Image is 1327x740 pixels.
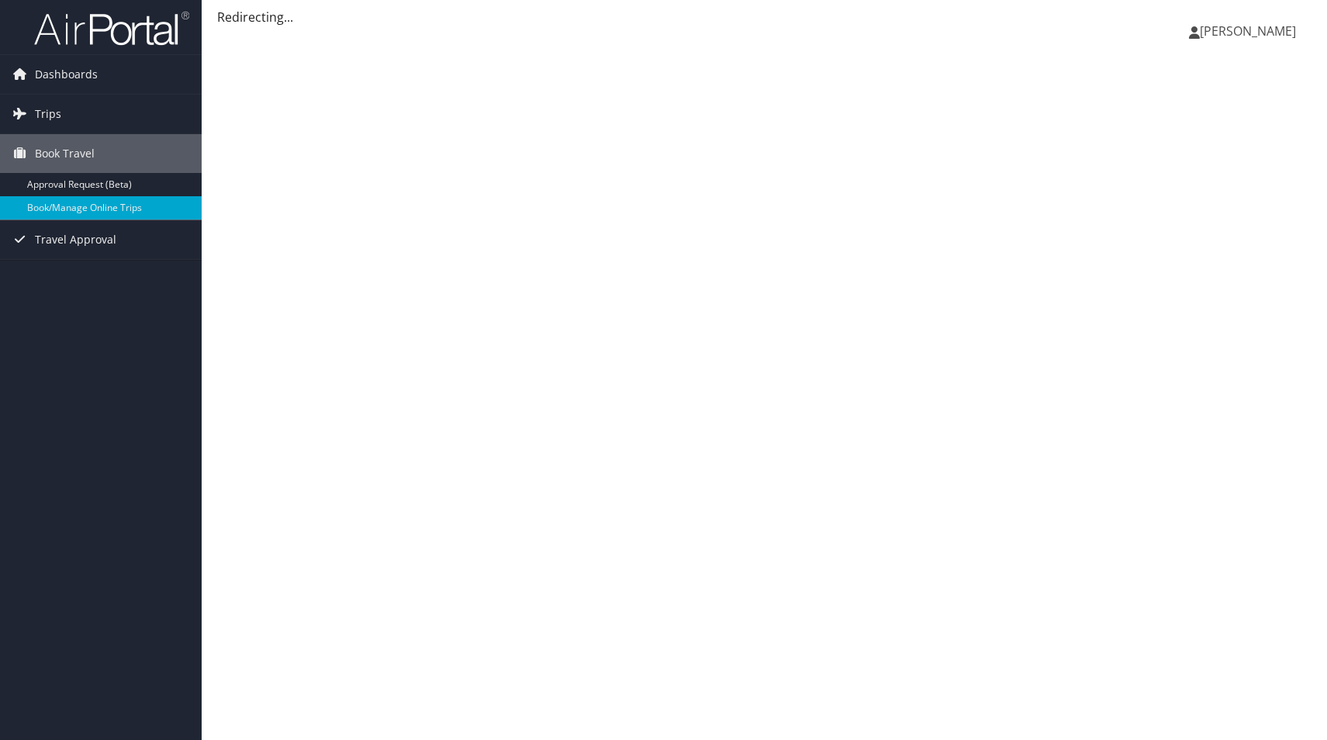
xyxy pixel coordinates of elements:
div: Redirecting... [217,8,1311,26]
a: [PERSON_NAME] [1189,8,1311,54]
span: Trips [35,95,61,133]
span: Travel Approval [35,220,116,259]
span: [PERSON_NAME] [1200,22,1296,40]
img: airportal-logo.png [34,10,189,47]
span: Book Travel [35,134,95,173]
span: Dashboards [35,55,98,94]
